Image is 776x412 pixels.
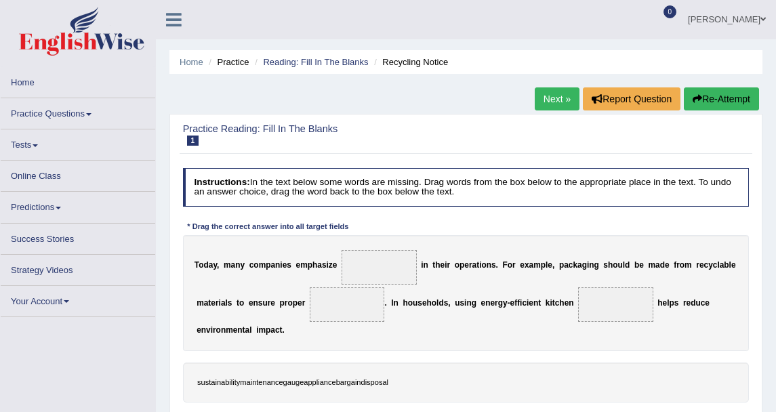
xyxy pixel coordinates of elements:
[541,260,546,270] b: p
[696,260,699,270] b: r
[394,297,399,307] b: n
[685,260,692,270] b: m
[203,260,208,270] b: d
[275,260,280,270] b: n
[455,260,460,270] b: o
[219,297,221,307] b: i
[618,260,623,270] b: u
[495,297,498,307] b: r
[249,260,254,270] b: c
[455,297,460,307] b: u
[665,260,670,270] b: e
[687,297,691,307] b: e
[226,325,233,335] b: m
[336,378,361,386] span: bargain
[695,297,700,307] b: u
[444,297,449,307] b: s
[206,325,211,335] b: v
[476,260,479,270] b: t
[293,297,298,307] b: p
[211,325,213,335] b: i
[1,286,155,312] a: Your Account
[270,260,275,270] b: a
[648,260,655,270] b: m
[417,297,422,307] b: s
[508,260,512,270] b: o
[205,56,249,68] li: Practice
[569,260,573,270] b: c
[361,378,388,386] span: disposal
[667,297,669,307] b: l
[508,297,510,307] b: -
[525,260,529,270] b: x
[435,260,440,270] b: h
[221,325,226,335] b: n
[241,260,245,270] b: y
[577,260,582,270] b: a
[302,297,306,307] b: r
[270,325,275,335] b: a
[216,325,221,335] b: o
[384,297,386,307] b: .
[481,260,486,270] b: o
[285,297,288,307] b: r
[243,325,245,335] b: t
[300,260,308,270] b: m
[555,297,560,307] b: c
[701,297,706,307] b: c
[298,297,302,307] b: e
[239,297,244,307] b: o
[287,260,291,270] b: s
[1,192,155,218] a: Predictions
[720,260,724,270] b: a
[564,260,569,270] b: a
[296,260,301,270] b: e
[208,297,211,307] b: t
[613,260,617,270] b: o
[308,260,312,270] b: p
[565,297,569,307] b: e
[275,325,280,335] b: c
[578,287,653,322] span: Drop target
[479,260,481,270] b: i
[226,297,228,307] b: l
[421,260,423,270] b: i
[432,297,436,307] b: o
[691,297,695,307] b: d
[438,297,443,307] b: d
[663,297,668,307] b: e
[249,325,251,335] b: l
[655,260,660,270] b: a
[327,260,329,270] b: i
[683,297,687,307] b: r
[512,260,516,270] b: r
[310,287,385,322] span: Drop target
[201,325,206,335] b: n
[603,260,608,270] b: s
[594,260,598,270] b: g
[552,297,555,307] b: t
[237,297,239,307] b: t
[717,260,719,270] b: l
[322,260,327,270] b: s
[527,297,529,307] b: i
[183,221,353,232] div: * Drag the correct answer into all target fields
[680,260,685,270] b: o
[224,260,231,270] b: m
[249,297,253,307] b: e
[256,325,258,335] b: i
[705,297,710,307] b: e
[287,297,292,307] b: o
[546,297,550,307] b: k
[460,297,464,307] b: s
[503,260,508,270] b: F
[660,260,665,270] b: d
[623,260,625,270] b: l
[520,297,522,307] b: i
[569,297,573,307] b: n
[194,177,249,187] b: Instructions:
[204,297,209,307] b: a
[496,260,498,270] b: .
[466,297,471,307] b: n
[258,325,266,335] b: m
